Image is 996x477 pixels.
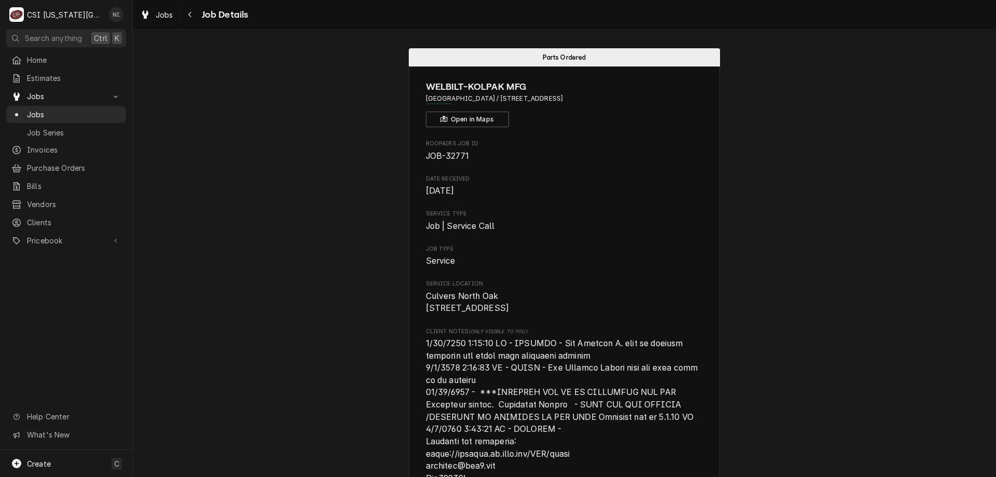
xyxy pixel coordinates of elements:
span: Job | Service Call [426,221,495,231]
span: (Only Visible to You) [468,329,527,334]
div: CSI [US_STATE][GEOGRAPHIC_DATA] [27,9,103,20]
span: Name [426,80,703,94]
span: Job Details [199,8,248,22]
div: Client Information [426,80,703,127]
span: Service [426,256,455,266]
span: JOB-32771 [426,151,469,161]
a: Go to Help Center [6,408,126,425]
div: Nate Ingram's Avatar [109,7,123,22]
span: Date Received [426,175,703,183]
a: Vendors [6,196,126,213]
button: Open in Maps [426,112,509,127]
span: Create [27,459,51,468]
button: Navigate back [182,6,199,23]
span: Vendors [27,199,121,210]
a: Bills [6,178,126,195]
a: Invoices [6,141,126,158]
div: Date Received [426,175,703,197]
div: Status [409,48,720,66]
span: Job Type [426,245,703,253]
a: Purchase Orders [6,159,126,176]
a: Job Series [6,124,126,141]
span: Roopairs Job ID [426,150,703,162]
span: Roopairs Job ID [426,140,703,148]
span: Client Notes [426,328,703,336]
div: Roopairs Job ID [426,140,703,162]
span: Home [27,54,121,65]
span: Job Series [27,127,121,138]
span: Jobs [27,91,105,102]
span: Jobs [156,9,173,20]
span: Help Center [27,411,120,422]
span: What's New [27,429,120,440]
span: Purchase Orders [27,162,121,173]
a: Estimates [6,70,126,87]
span: Service Type [426,220,703,233]
span: Estimates [27,73,121,84]
span: Parts Ordered [543,54,586,61]
span: Invoices [27,144,121,155]
span: [DATE] [426,186,454,196]
div: Job Type [426,245,703,267]
span: K [115,33,119,44]
span: Address [426,94,703,103]
div: NI [109,7,123,22]
span: Bills [27,181,121,192]
span: Jobs [27,109,121,120]
button: Search anythingCtrlK [6,29,126,47]
span: Culvers North Oak [STREET_ADDRESS] [426,291,509,314]
a: Home [6,51,126,69]
span: Ctrl [94,33,107,44]
span: C [114,458,119,469]
span: Pricebook [27,235,105,246]
span: Service Location [426,280,703,288]
span: Service Location [426,290,703,315]
div: C [9,7,24,22]
a: Go to What's New [6,426,126,443]
div: Service Type [426,210,703,232]
a: Go to Pricebook [6,232,126,249]
span: Search anything [25,33,82,44]
span: Service Type [426,210,703,218]
span: Date Received [426,185,703,197]
a: Jobs [6,106,126,123]
span: Clients [27,217,121,228]
span: Job Type [426,255,703,267]
div: Service Location [426,280,703,315]
a: Go to Jobs [6,88,126,105]
div: CSI Kansas City's Avatar [9,7,24,22]
a: Jobs [136,6,177,23]
a: Clients [6,214,126,231]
